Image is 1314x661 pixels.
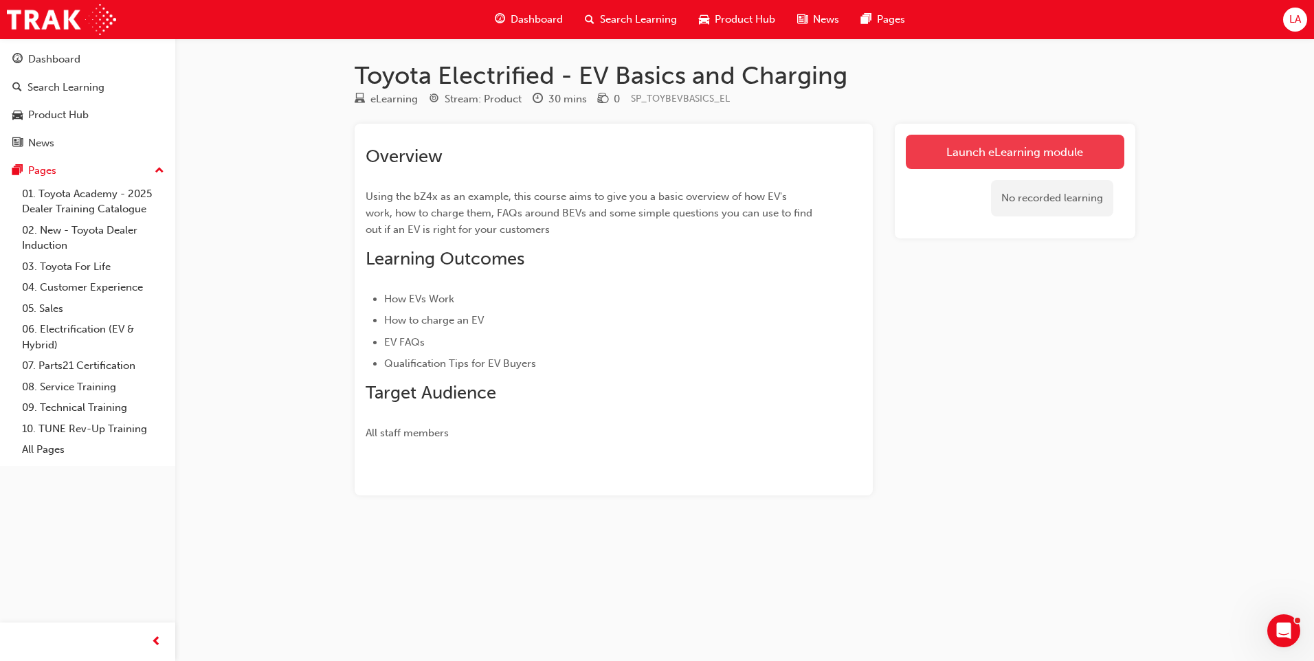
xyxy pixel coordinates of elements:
span: Learning resource code [631,93,730,104]
span: news-icon [12,137,23,150]
iframe: Intercom live chat [1267,614,1300,647]
span: search-icon [585,11,594,28]
a: 07. Parts21 Certification [16,355,170,377]
a: 01. Toyota Academy - 2025 Dealer Training Catalogue [16,183,170,220]
img: Trak [7,4,116,35]
span: Search Learning [600,12,677,27]
div: Duration [533,91,587,108]
span: How EVs Work [384,293,454,305]
div: Search Learning [27,80,104,96]
span: How to charge an EV [384,314,484,326]
div: Pages [28,163,56,179]
a: search-iconSearch Learning [574,5,688,34]
span: LA [1289,12,1301,27]
div: 0 [614,91,620,107]
a: 03. Toyota For Life [16,256,170,278]
span: Pages [877,12,905,27]
span: money-icon [598,93,608,106]
button: Pages [5,158,170,183]
span: Learning Outcomes [366,248,524,269]
a: news-iconNews [786,5,850,34]
span: pages-icon [861,11,871,28]
div: Stream [429,91,522,108]
div: Type [355,91,418,108]
span: pages-icon [12,165,23,177]
div: No recorded learning [991,180,1113,216]
a: 05. Sales [16,298,170,320]
h1: Toyota Electrified - EV Basics and Charging [355,60,1135,91]
span: guage-icon [495,11,505,28]
span: target-icon [429,93,439,106]
a: 02. New - Toyota Dealer Induction [16,220,170,256]
div: News [28,135,54,151]
a: Product Hub [5,102,170,128]
span: prev-icon [151,634,162,651]
span: clock-icon [533,93,543,106]
a: Search Learning [5,75,170,100]
span: News [813,12,839,27]
div: eLearning [370,91,418,107]
a: 08. Service Training [16,377,170,398]
a: 06. Electrification (EV & Hybrid) [16,319,170,355]
span: Target Audience [366,382,496,403]
span: car-icon [699,11,709,28]
a: guage-iconDashboard [484,5,574,34]
span: car-icon [12,109,23,122]
a: All Pages [16,439,170,460]
a: car-iconProduct Hub [688,5,786,34]
a: 10. TUNE Rev-Up Training [16,418,170,440]
div: Price [598,91,620,108]
span: up-icon [155,162,164,180]
div: Stream: Product [445,91,522,107]
a: Launch eLearning module [906,135,1124,169]
span: Product Hub [715,12,775,27]
span: news-icon [797,11,808,28]
span: search-icon [12,82,22,94]
span: Qualification Tips for EV Buyers [384,357,536,370]
span: Overview [366,146,443,167]
a: pages-iconPages [850,5,916,34]
a: News [5,131,170,156]
a: 04. Customer Experience [16,277,170,298]
div: Product Hub [28,107,89,123]
span: Using the bZ4x as an example, this course aims to give you a basic overview of how EV's work, how... [366,190,815,236]
span: Dashboard [511,12,563,27]
span: EV FAQs [384,336,425,348]
a: 09. Technical Training [16,397,170,418]
div: Dashboard [28,52,80,67]
a: Dashboard [5,47,170,72]
span: guage-icon [12,54,23,66]
button: DashboardSearch LearningProduct HubNews [5,44,170,158]
div: 30 mins [548,91,587,107]
span: All staff members [366,427,449,439]
span: learningResourceType_ELEARNING-icon [355,93,365,106]
button: LA [1283,8,1307,32]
